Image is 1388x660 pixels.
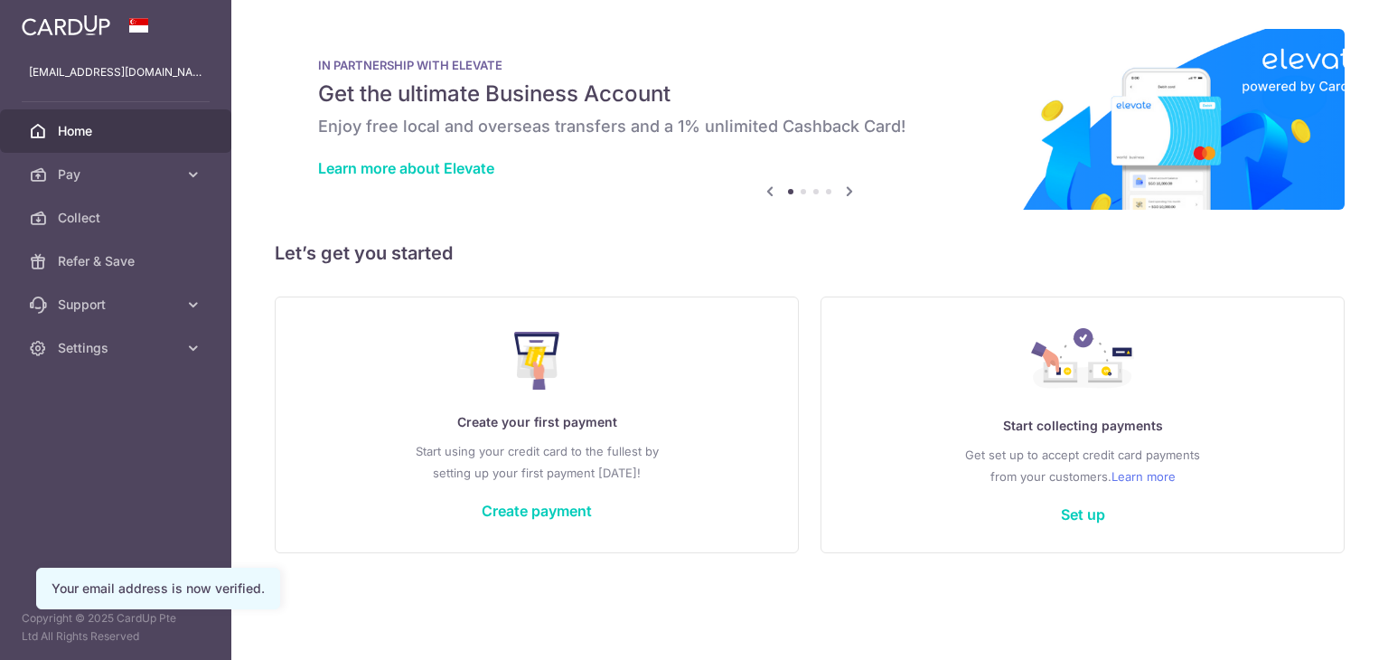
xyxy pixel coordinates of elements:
[318,159,494,177] a: Learn more about Elevate
[52,580,265,598] div: Your email address is now verified.
[22,14,110,36] img: CardUp
[858,444,1308,487] p: Get set up to accept credit card payments from your customers.
[275,29,1345,210] img: Renovation banner
[858,415,1308,437] p: Start collecting payments
[1031,328,1134,393] img: Collect Payment
[58,122,177,140] span: Home
[58,339,177,357] span: Settings
[312,440,762,484] p: Start using your credit card to the fullest by setting up your first payment [DATE]!
[58,165,177,184] span: Pay
[514,332,560,390] img: Make Payment
[1061,505,1105,523] a: Set up
[58,252,177,270] span: Refer & Save
[29,63,202,81] p: [EMAIL_ADDRESS][DOMAIN_NAME]
[312,411,762,433] p: Create your first payment
[1272,606,1370,651] iframe: Opens a widget where you can find more information
[318,116,1301,137] h6: Enjoy free local and overseas transfers and a 1% unlimited Cashback Card!
[318,80,1301,108] h5: Get the ultimate Business Account
[318,58,1301,72] p: IN PARTNERSHIP WITH ELEVATE
[1111,466,1176,487] a: Learn more
[58,296,177,314] span: Support
[58,209,177,227] span: Collect
[275,239,1345,268] h5: Let’s get you started
[482,502,592,520] a: Create payment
